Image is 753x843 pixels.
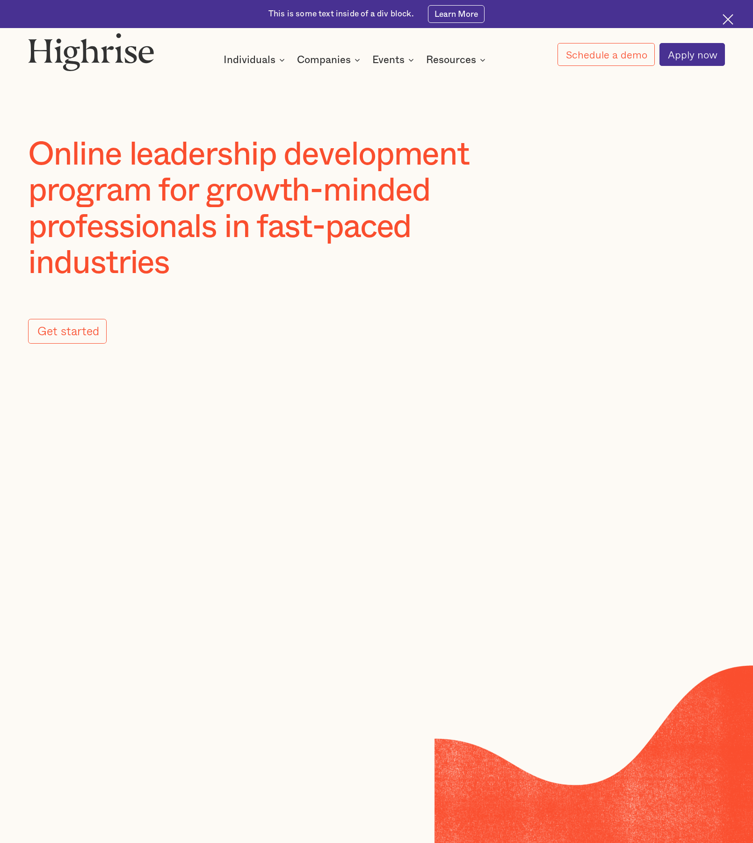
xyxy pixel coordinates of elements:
h1: Online leadership development program for growth-minded professionals in fast-paced industries [28,137,536,281]
div: Companies [297,54,351,65]
div: Resources [426,54,488,65]
a: Schedule a demo [558,43,655,66]
a: Learn More [428,5,485,23]
a: Get started [28,319,107,344]
img: Highrise logo [28,33,154,71]
div: Events [372,54,417,65]
div: Individuals [224,54,288,65]
div: Individuals [224,54,275,65]
img: Cross icon [723,14,733,25]
div: Events [372,54,405,65]
div: This is some text inside of a div block. [268,8,414,20]
div: Companies [297,54,363,65]
a: Apply now [659,43,725,66]
div: Resources [426,54,476,65]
